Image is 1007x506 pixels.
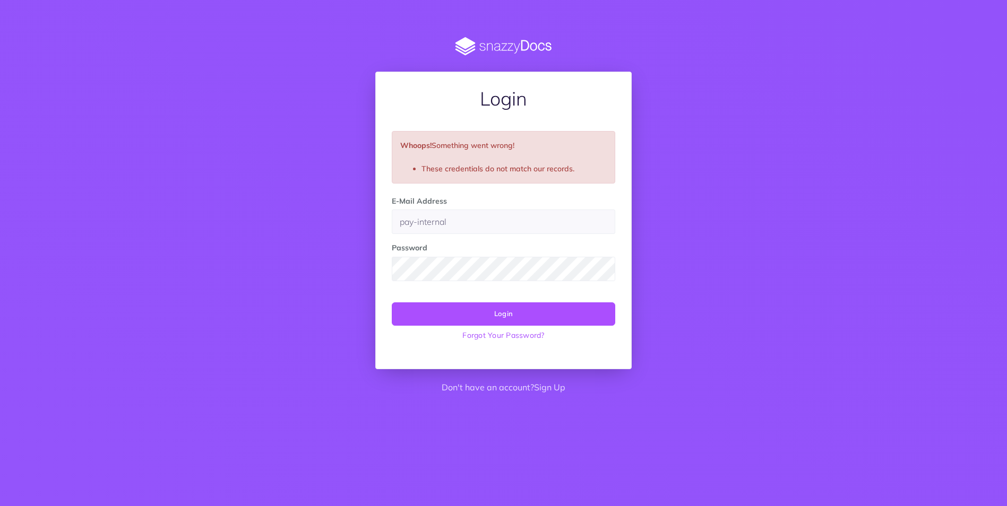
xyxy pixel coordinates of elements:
[375,381,632,395] p: Don't have an account?
[392,131,615,184] div: Something went wrong!
[534,382,565,392] a: Sign Up
[375,37,632,56] img: SnazzyDocs Logo
[421,163,607,175] li: These credentials do not match our records.
[392,88,615,109] h1: Login
[392,242,427,254] label: Password
[392,302,615,326] button: Login
[400,141,432,150] strong: Whoops!
[392,195,447,207] label: E-Mail Address
[392,326,615,345] a: Forgot Your Password?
